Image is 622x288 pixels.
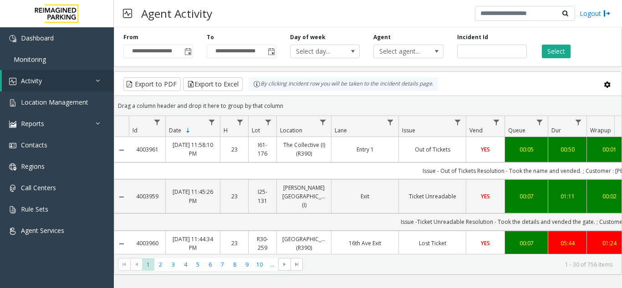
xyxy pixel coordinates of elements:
label: Incident Id [457,33,488,41]
img: 'icon' [9,206,16,213]
a: I25-131 [254,187,271,205]
div: By clicking Incident row you will be taken to the incident details page. [249,77,438,91]
span: Location [280,126,302,134]
a: [DATE] 11:58:10 PM [171,141,214,158]
span: Page 9 [241,258,253,271]
a: Issue Filter Menu [452,116,464,128]
span: Page 5 [192,258,204,271]
span: Page 6 [204,258,216,271]
img: pageIcon [123,2,132,25]
a: I61-176 [254,141,271,158]
span: Page 8 [229,258,241,271]
a: Collapse Details [114,240,129,248]
label: To [207,33,214,41]
img: 'icon' [9,56,16,64]
span: YES [481,239,490,247]
span: Call Centers [21,183,56,192]
a: 23 [226,145,243,154]
a: YES [472,192,499,201]
span: Page 11 [266,258,278,271]
a: Collapse Details [114,147,129,154]
a: R30-259 [254,235,271,252]
span: Lot [252,126,260,134]
span: Dur [551,126,561,134]
a: [PERSON_NAME][GEOGRAPHIC_DATA] (I) [282,183,326,210]
a: Ticket Unreadable [404,192,460,201]
button: Select [542,45,571,58]
span: Lane [335,126,347,134]
span: Id [133,126,138,134]
span: Contacts [21,141,47,149]
a: Dur Filter Menu [572,116,585,128]
span: Regions [21,162,45,171]
span: YES [481,146,490,153]
a: 4003959 [134,192,160,201]
span: Wrapup [590,126,611,134]
a: 4003961 [134,145,160,154]
span: Select day... [291,45,346,58]
a: The Collective (I) (R390) [282,141,326,158]
label: Day of week [290,33,326,41]
a: Lot Filter Menu [262,116,275,128]
span: Issue [402,126,415,134]
a: 05:44 [554,239,581,248]
span: Toggle popup [266,45,276,58]
span: Page 1 [142,258,154,271]
a: 00:07 [510,192,542,201]
img: 'icon' [9,185,16,192]
img: 'icon' [9,163,16,171]
span: Dashboard [21,34,54,42]
div: 00:05 [510,145,542,154]
img: 'icon' [9,121,16,128]
a: Lost Ticket [404,239,460,248]
span: Page 3 [167,258,179,271]
button: Export to PDF [123,77,181,91]
div: Drag a column header and drop it here to group by that column [114,98,622,114]
span: Vend [469,126,483,134]
span: Go to the last page [293,261,301,268]
a: Activity [2,70,114,91]
span: Activity [21,76,42,85]
a: Collapse Details [114,193,129,201]
a: 23 [226,192,243,201]
img: 'icon' [9,142,16,149]
span: Date [169,126,181,134]
a: YES [472,239,499,248]
a: Lane Filter Menu [384,116,397,128]
a: H Filter Menu [234,116,246,128]
span: Monitoring [21,55,53,64]
span: Page 7 [216,258,229,271]
a: 01:11 [554,192,581,201]
a: 00:50 [554,145,581,154]
label: From [123,33,138,41]
a: 4003960 [134,239,160,248]
span: Go to the next page [278,258,291,271]
span: Toggle popup [183,45,193,58]
a: [DATE] 11:45:26 PM [171,187,214,205]
a: Out of Tickets [404,145,460,154]
span: Go to the last page [291,258,303,271]
span: Page 4 [179,258,192,271]
a: Vend Filter Menu [490,116,503,128]
a: Logout [580,9,611,18]
img: 'icon' [9,35,16,42]
img: logout [603,9,611,18]
a: [DATE] 11:44:34 PM [171,235,214,252]
label: Agent [373,33,391,41]
a: Queue Filter Menu [534,116,546,128]
kendo-pager-info: 1 - 30 of 756 items [308,261,612,268]
a: Exit [337,192,393,201]
img: 'icon' [9,99,16,106]
button: Export to Excel [183,77,243,91]
span: Queue [508,126,525,134]
a: Entry 1 [337,145,393,154]
img: 'icon' [9,78,16,85]
a: YES [472,145,499,154]
span: Location Management [21,98,88,106]
a: 00:07 [510,239,542,248]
